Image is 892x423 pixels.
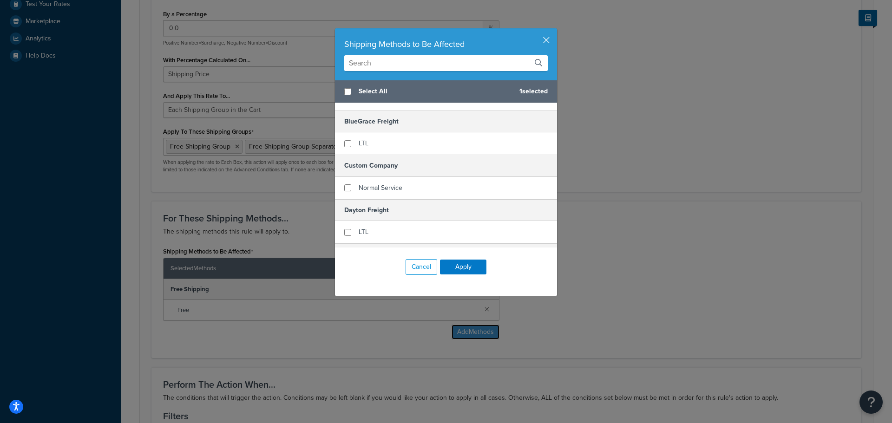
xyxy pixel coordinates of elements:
button: Apply [440,260,486,274]
span: Normal Service [359,183,402,193]
span: Select All [359,85,512,98]
span: LTL [359,138,368,148]
input: Search [344,55,548,71]
h5: Dayton Freight [335,199,557,221]
span: LTL [359,227,368,237]
h5: Custom Company [335,155,557,176]
div: Shipping Methods to Be Affected [344,38,548,51]
h5: BlueGrace Freight [335,111,557,132]
button: Cancel [406,259,437,275]
div: 1 selected [335,80,557,103]
h5: [PERSON_NAME] Express [335,243,557,265]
